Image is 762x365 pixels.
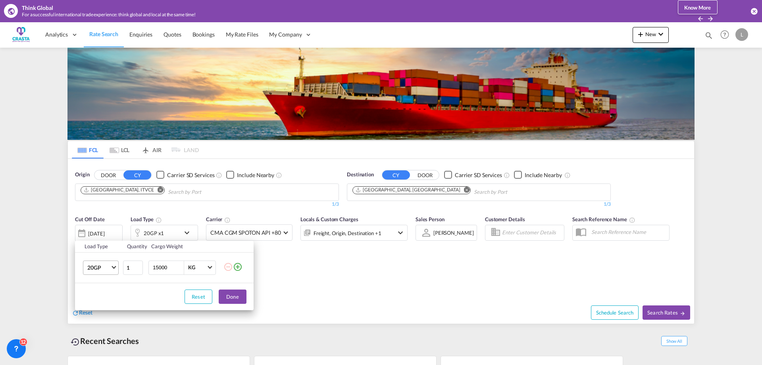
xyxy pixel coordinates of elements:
[152,261,184,274] input: Enter Weight
[233,262,242,272] md-icon: icon-plus-circle-outline
[151,243,219,250] div: Cargo Weight
[223,262,233,272] md-icon: icon-minus-circle-outline
[87,264,110,272] span: 20GP
[83,261,119,275] md-select: Choose: 20GP
[185,290,212,304] button: Reset
[123,261,143,275] input: Qty
[75,241,122,252] th: Load Type
[219,290,246,304] button: Done
[122,241,147,252] th: Quantity
[188,264,195,270] div: KG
